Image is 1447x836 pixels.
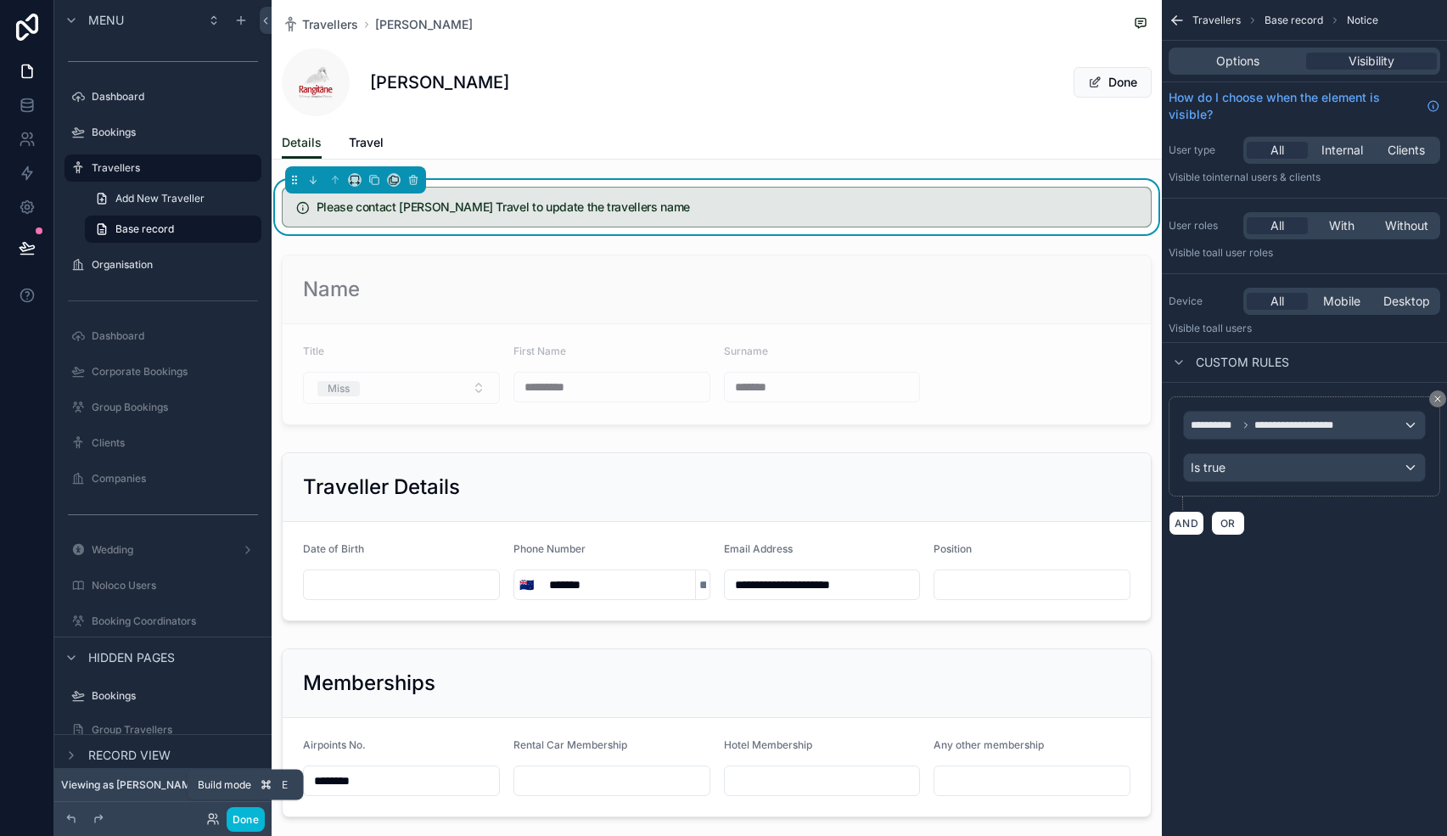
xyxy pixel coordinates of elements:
label: Dashboard [92,90,258,104]
span: Hidden pages [88,649,175,666]
span: all users [1212,322,1252,334]
a: Companies [64,465,261,492]
label: User type [1169,143,1237,157]
span: Details [282,134,322,151]
a: How do I choose when the element is visible? [1169,89,1440,123]
span: With [1329,217,1354,234]
a: Travel [349,127,384,161]
label: Dashboard [92,329,258,343]
label: Group Bookings [92,401,258,414]
span: E [278,778,292,792]
span: Is true [1191,459,1225,476]
span: Desktop [1383,293,1430,310]
span: Visibility [1349,53,1394,70]
button: Is true [1183,453,1426,482]
a: Clients [64,429,261,457]
span: Options [1216,53,1259,70]
button: Done [227,807,265,832]
span: Base record [1265,14,1323,27]
button: AND [1169,511,1204,536]
label: Bookings [92,689,258,703]
span: Record view [88,747,171,764]
a: Bookings [64,682,261,710]
label: Organisation [92,258,258,272]
button: OR [1211,511,1245,536]
a: Corporate Bookings [64,358,261,385]
span: Viewing as [PERSON_NAME] [61,778,200,792]
a: Bookings [64,119,261,146]
span: All [1270,142,1284,159]
span: Internal [1321,142,1363,159]
span: Travellers [1192,14,1241,27]
p: Visible to [1169,171,1440,184]
a: Group Travellers [64,716,261,743]
label: User roles [1169,219,1237,233]
a: Details [282,127,322,160]
span: All user roles [1212,246,1273,259]
label: Wedding [92,543,234,557]
span: Menu [88,12,124,29]
span: Base record [115,222,174,236]
a: Base record [85,216,261,243]
span: Without [1385,217,1428,234]
label: Travellers [92,161,251,175]
span: How do I choose when the element is visible? [1169,89,1420,123]
a: Wedding [64,536,261,564]
a: Group Bookings [64,394,261,421]
a: Dashboard [64,323,261,350]
label: Booking Coordinators [92,614,258,628]
a: [PERSON_NAME] [375,16,473,33]
p: Visible to [1169,246,1440,260]
a: Travellers [282,16,358,33]
a: Booking Coordinators [64,608,261,635]
span: All [1270,217,1284,234]
a: Travellers [64,154,261,182]
span: Build mode [198,778,251,792]
span: OR [1217,517,1239,530]
label: Bookings [92,126,258,139]
label: Companies [92,472,258,485]
span: Travel [349,134,384,151]
span: Notice [1347,14,1378,27]
h5: Please contact Aupiki Travel to update the travellers name [317,201,1137,213]
button: Done [1074,67,1152,98]
label: Clients [92,436,258,450]
span: Internal users & clients [1212,171,1321,183]
span: Add New Traveller [115,192,205,205]
a: Add New Traveller [85,185,261,212]
span: Custom rules [1196,354,1289,371]
label: Noloco Users [92,579,258,592]
label: Group Travellers [92,723,258,737]
h1: [PERSON_NAME] [370,70,509,94]
span: Clients [1388,142,1425,159]
span: All [1270,293,1284,310]
a: Noloco Users [64,572,261,599]
span: Mobile [1323,293,1360,310]
a: Organisation [64,251,261,278]
label: Corporate Bookings [92,365,258,379]
p: Visible to [1169,322,1440,335]
a: Dashboard [64,83,261,110]
span: Travellers [302,16,358,33]
label: Device [1169,295,1237,308]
